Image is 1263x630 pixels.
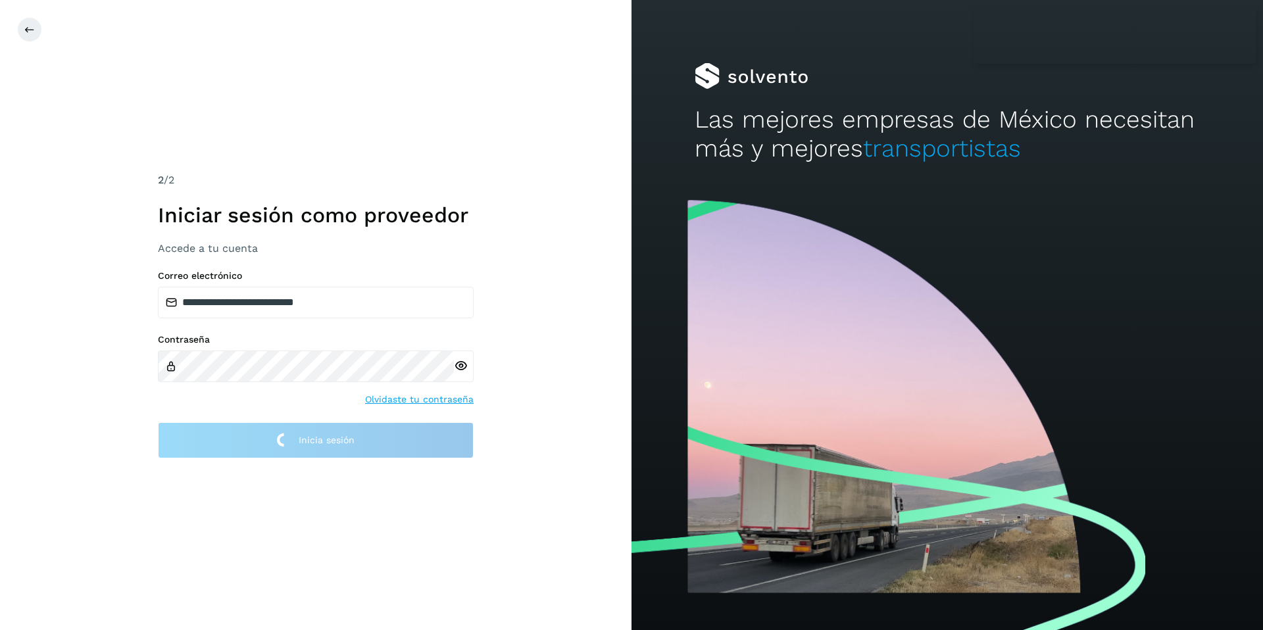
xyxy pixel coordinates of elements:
button: Inicia sesión [158,422,474,458]
div: /2 [158,172,474,188]
span: Inicia sesión [299,435,355,445]
span: 2 [158,174,164,186]
span: transportistas [863,134,1021,162]
h2: Las mejores empresas de México necesitan más y mejores [695,105,1200,164]
label: Correo electrónico [158,270,474,281]
a: Olvidaste tu contraseña [365,393,474,406]
h3: Accede a tu cuenta [158,242,474,254]
label: Contraseña [158,334,474,345]
h1: Iniciar sesión como proveedor [158,203,474,228]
